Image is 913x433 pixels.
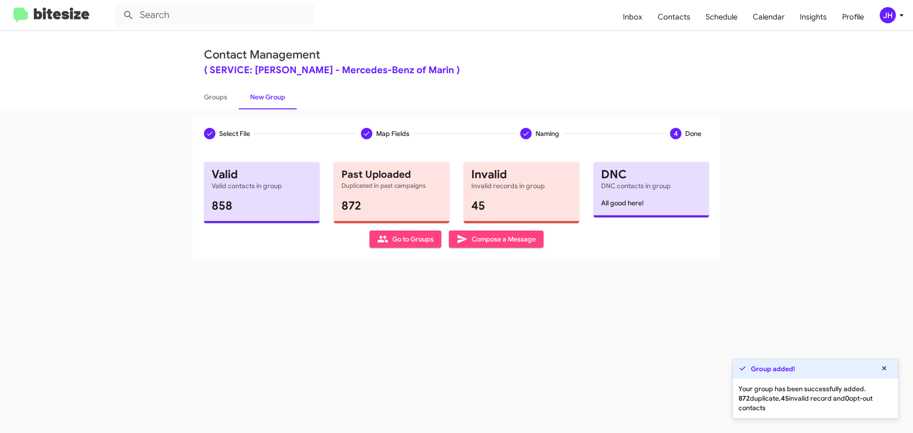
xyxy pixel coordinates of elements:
div: JH [880,7,896,23]
b: 0 [845,394,849,403]
mat-card-title: DNC [601,170,701,179]
a: Profile [835,3,872,31]
a: Contact Management [204,48,320,62]
div: ( SERVICE: [PERSON_NAME] - Mercedes-Benz of Marin ) [204,66,709,75]
mat-card-subtitle: Invalid records in group [471,181,572,191]
button: Go to Groups [369,231,441,248]
button: JH [872,7,903,23]
input: Search [115,4,315,27]
a: Insights [792,3,835,31]
h1: 45 [471,198,572,213]
mat-card-title: Past Uploaded [341,170,442,179]
b: 872 [738,394,750,403]
mat-card-subtitle: Valid contacts in group [212,181,312,191]
a: Inbox [615,3,650,31]
strong: Group added! [751,364,795,374]
mat-card-title: Valid [212,170,312,179]
span: All good here! [601,199,644,207]
mat-card-title: Invalid [471,170,572,179]
a: Contacts [650,3,698,31]
a: Schedule [698,3,745,31]
span: Go to Groups [377,231,434,248]
h1: 858 [212,198,312,213]
div: Your group has been successfully added. duplicate, invalid record and opt-out contacts [733,378,898,418]
mat-card-subtitle: DNC contacts in group [601,181,701,191]
a: Calendar [745,3,792,31]
span: Compose a Message [456,231,536,248]
a: Groups [193,85,239,109]
button: Compose a Message [449,231,544,248]
b: 45 [781,394,789,403]
mat-card-subtitle: Duplicated in past campaigns [341,181,442,191]
a: New Group [239,85,297,109]
h1: 872 [341,198,442,213]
